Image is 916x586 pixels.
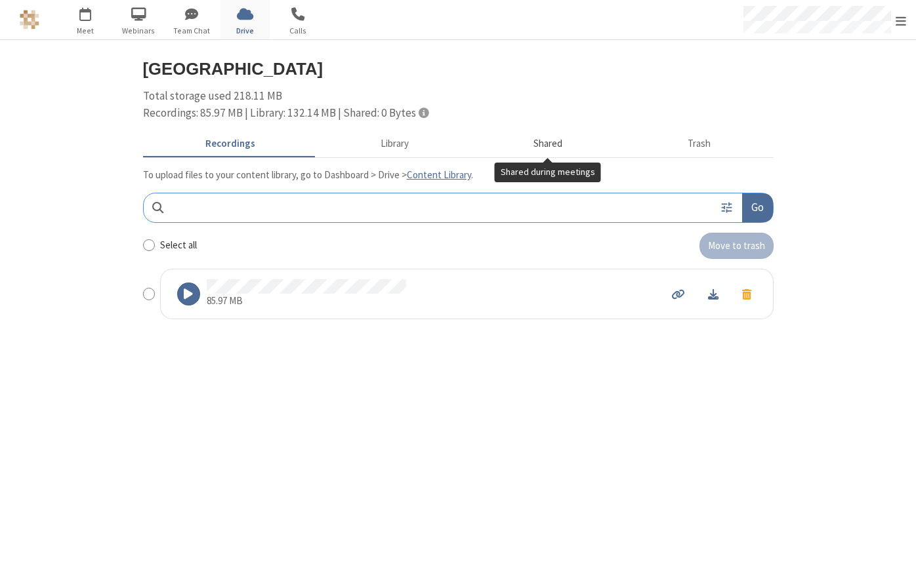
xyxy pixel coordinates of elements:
[625,132,774,157] button: Trash
[730,285,763,303] button: Move to trash
[742,193,772,223] button: Go
[20,10,39,29] img: Pet Store NEW
[207,294,407,309] p: 85.97 MB
[167,25,217,37] span: Team Chat
[696,286,730,302] a: Download file
[699,233,774,259] button: Move to trash
[61,25,110,37] span: Meet
[143,168,774,183] p: To upload files to your content library, go to Dashboard > Drive > .
[883,552,906,577] iframe: Chat
[114,25,163,37] span: Webinars
[220,25,270,37] span: Drive
[471,132,625,157] button: Shared during meetings
[143,88,774,121] div: Total storage used 218.11 MB
[419,107,428,118] span: Totals displayed include files that have been moved to the trash.
[318,132,471,157] button: Content library
[143,105,774,122] div: Recordings: 85.97 MB | Library: 132.14 MB | Shared: 0 Bytes
[274,25,323,37] span: Calls
[160,238,197,253] label: Select all
[143,132,318,157] button: Recorded meetings
[407,168,471,181] a: Content Library
[143,60,774,78] h3: [GEOGRAPHIC_DATA]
